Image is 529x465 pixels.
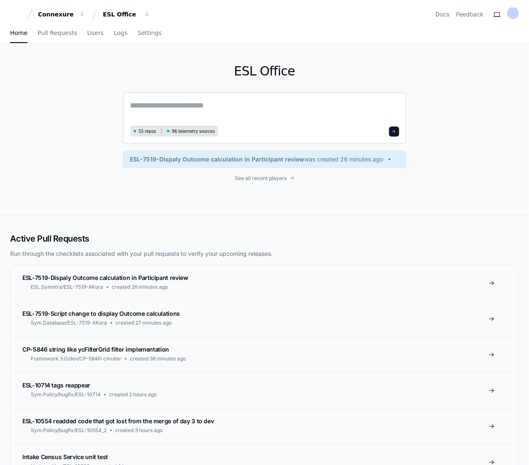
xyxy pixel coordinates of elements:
span: created 2 hours ago [109,391,157,398]
span: See all recent players [235,175,287,182]
span: Sym.Policy/bugfix/ESL-10554_2 [31,427,107,434]
span: created 26 minutes ago [112,284,168,290]
span: ESL-7519-Dispaly Outcome calculation in Participant review [130,155,305,164]
a: See all recent players [123,175,406,182]
span: CP-5846 string like ycFilterGrid filter implementation [22,346,169,353]
a: ESL-7519-Dispaly Outcome calculation in Participant reviewESL.Symetra/ESL-7519-AKoracreated 26 mi... [11,265,518,301]
span: Intake Census Service unit test [22,453,108,460]
span: ESL.Symetra/ESL-7519-AKora [31,284,103,290]
span: Sym.Policy/bugfix/ESL-10714 [31,391,101,398]
a: Docs [435,10,449,19]
span: Home [10,30,27,35]
a: ESL-7519-Script change to display Outcome calculationsSym.Database/ESL-7519-AKoracreated 27 minut... [11,301,518,336]
span: 55 repos [139,128,156,134]
button: ESL Office [99,7,153,22]
span: ESL-10714 tags reappear [22,382,90,389]
span: Sym.Database/ESL-7519-AKora [31,320,107,326]
span: Framework 3.0/dev/CP-5846-cmuller [31,355,121,362]
a: Logs [114,24,127,43]
span: Pull Requests [38,30,77,35]
a: Home [10,24,27,43]
h1: ESL Office [123,64,406,79]
span: Settings [137,30,161,35]
p: Run through the checklists associated with your pull requests to verify your upcoming releases. [10,250,519,258]
span: ESL-7519-Script change to display Outcome calculations [22,310,180,317]
span: Logs [114,30,127,35]
a: Pull Requests [38,24,77,43]
span: created 3 hours ago [115,427,163,434]
a: Users [87,24,104,43]
a: ESL-7519-Dispaly Outcome calculation in Participant reviewwas created 26 minutes ago [130,155,399,164]
a: ESL-10554 readded code that got lost from the merge of day 3 to devSym.Policy/bugfix/ESL-10554_2c... [11,408,518,444]
a: ESL-10714 tags reappearSym.Policy/bugfix/ESL-10714created 2 hours ago [11,372,518,408]
span: was created 26 minutes ago [305,155,384,164]
div: ESL Office [103,10,139,19]
h2: Active Pull Requests [10,233,519,245]
span: created 38 minutes ago [130,355,186,362]
span: ESL-7519-Dispaly Outcome calculation in Participant review [22,274,188,281]
a: Settings [137,24,161,43]
span: Users [87,30,104,35]
button: Connexure [35,7,89,22]
span: created 27 minutes ago [115,320,172,326]
div: Connexure [38,10,74,19]
span: 96 telemetry sources [172,128,215,134]
button: Feedback [456,10,483,19]
a: CP-5846 string like ycFilterGrid filter implementationFramework 3.0/dev/CP-5846-cmullercreated 38... [11,336,518,372]
span: ESL-10554 readded code that got lost from the merge of day 3 to dev [22,417,214,425]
